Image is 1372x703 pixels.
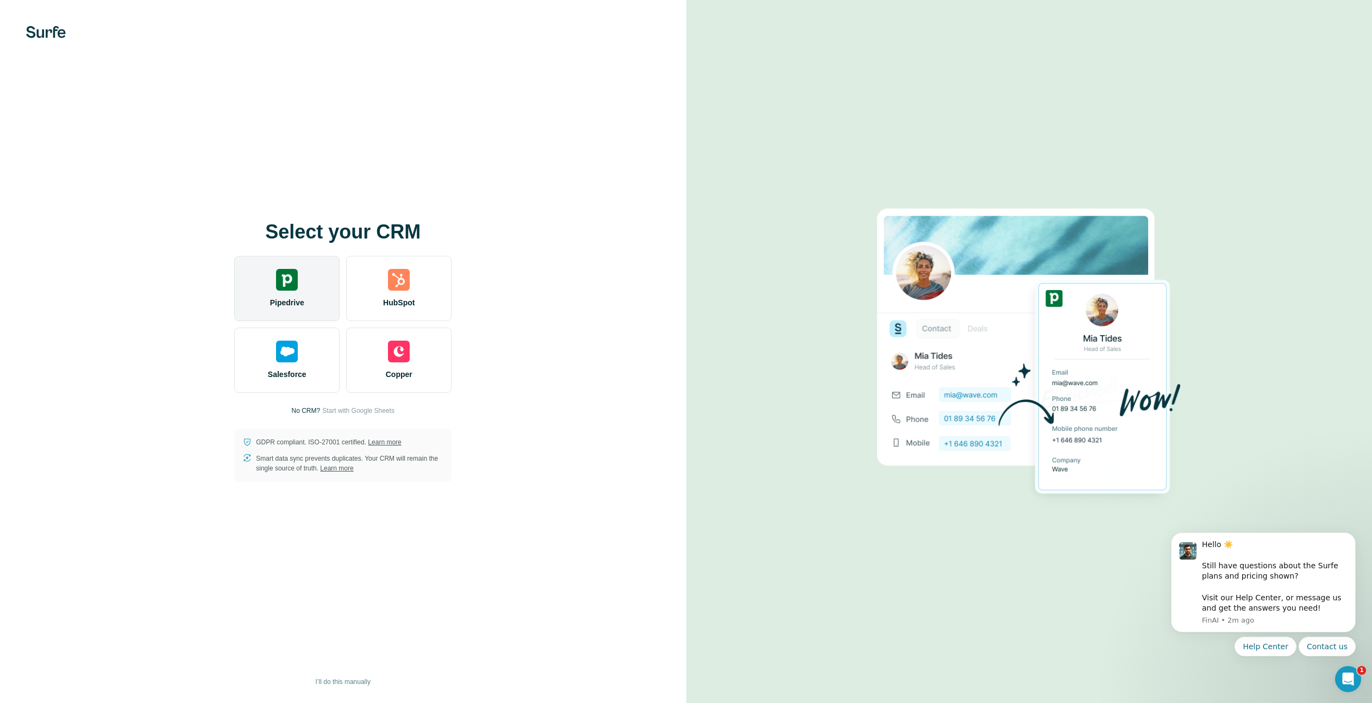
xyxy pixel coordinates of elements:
[256,437,401,447] p: GDPR compliant. ISO-27001 certified.
[877,190,1181,513] img: PIPEDRIVE image
[276,269,298,291] img: pipedrive's logo
[1357,666,1366,675] span: 1
[322,406,394,416] button: Start with Google Sheets
[1335,666,1361,692] iframe: Intercom live chat
[320,465,353,472] a: Learn more
[234,221,452,243] h1: Select your CRM
[316,677,371,687] span: I’ll do this manually
[388,269,410,291] img: hubspot's logo
[386,369,412,380] span: Copper
[268,369,306,380] span: Salesforce
[308,674,378,690] button: I’ll do this manually
[383,297,415,308] span: HubSpot
[270,297,304,308] span: Pipedrive
[26,26,66,38] img: Surfe's logo
[1155,497,1372,674] iframe: Intercom notifications message
[256,454,443,473] p: Smart data sync prevents duplicates. Your CRM will remain the single source of truth.
[388,341,410,362] img: copper's logo
[292,406,321,416] p: No CRM?
[368,438,401,446] a: Learn more
[276,341,298,362] img: salesforce's logo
